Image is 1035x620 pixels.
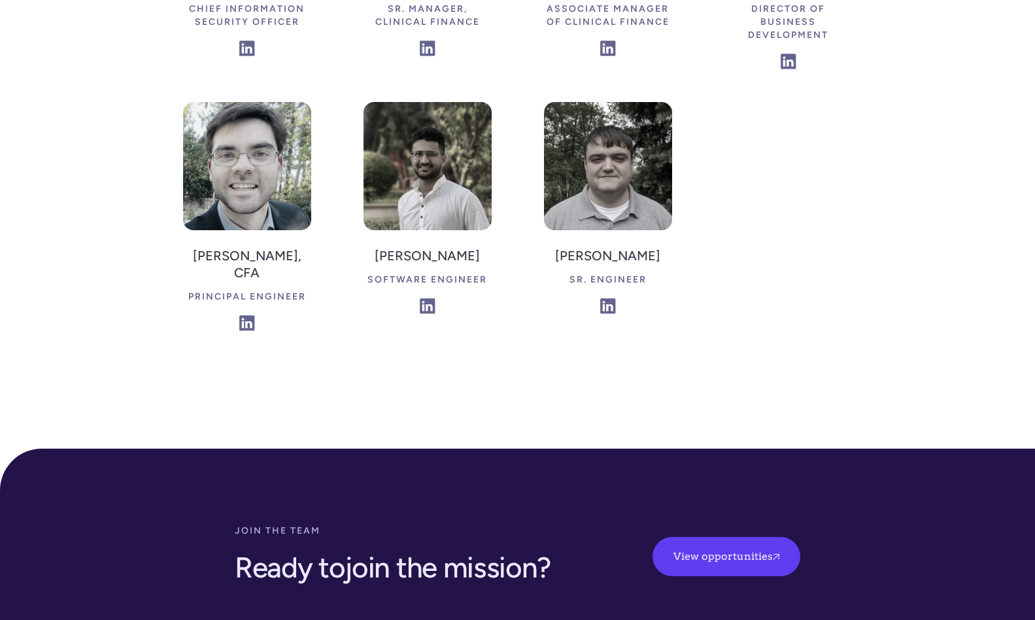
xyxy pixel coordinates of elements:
span: join the mission? [345,550,551,585]
h2: Ready to [235,544,551,586]
a: View opportunities [653,537,800,576]
div: Principal Engineer [183,285,311,309]
span:  [773,553,779,561]
div: Sr. Engineer [555,268,660,292]
h4: [PERSON_NAME] [555,243,660,268]
div: Software Engineer [367,268,487,292]
h4: [PERSON_NAME], CFA [183,243,311,285]
a: [PERSON_NAME]Software Engineer [364,102,492,320]
h4: [PERSON_NAME] [367,243,487,268]
div: Join the team [235,518,551,544]
a: [PERSON_NAME], CFAPrincipal Engineer [183,102,311,337]
a: [PERSON_NAME]Sr. Engineer [544,102,672,320]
